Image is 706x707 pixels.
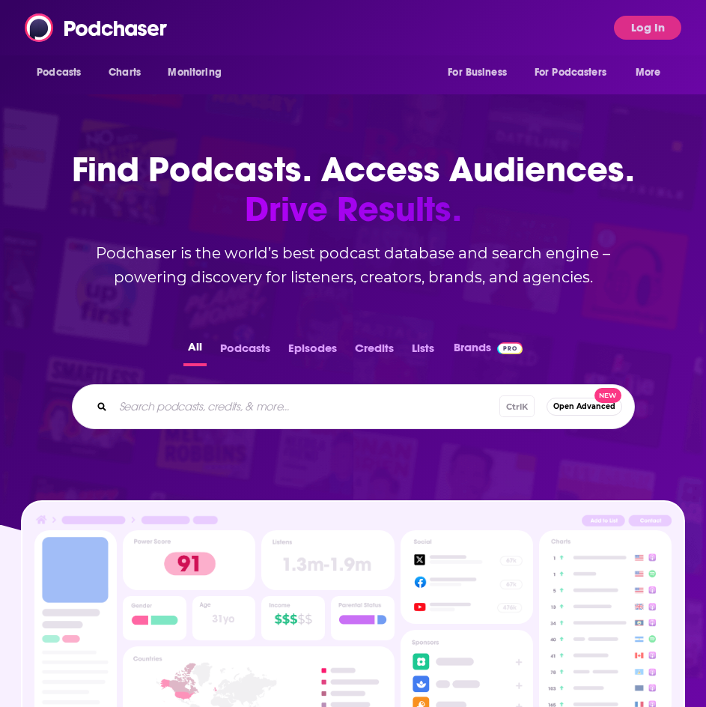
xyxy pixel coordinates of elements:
[168,62,221,83] span: Monitoring
[192,596,256,640] img: Podcast Insights Age
[525,58,628,87] button: open menu
[34,514,671,530] img: Podcast Insights Header
[401,530,533,625] img: Podcast Socials
[54,150,653,229] h1: Find Podcasts. Access Audiences.
[99,58,150,87] a: Charts
[157,58,240,87] button: open menu
[350,337,398,366] button: Credits
[497,342,523,354] img: Podchaser Pro
[437,58,526,87] button: open menu
[183,337,207,366] button: All
[25,13,168,42] img: Podchaser - Follow, Share and Rate Podcasts
[261,596,325,640] img: Podcast Insights Income
[72,384,635,429] div: Search podcasts, credits, & more...
[26,58,100,87] button: open menu
[331,596,395,640] img: Podcast Insights Parental Status
[284,337,341,366] button: Episodes
[547,398,622,416] button: Open AdvancedNew
[499,395,535,417] span: Ctrl K
[123,596,186,640] img: Podcast Insights Gender
[54,241,653,289] h2: Podchaser is the world’s best podcast database and search engine – powering discovery for listene...
[113,395,499,419] input: Search podcasts, credits, & more...
[123,530,255,591] img: Podcast Insights Power score
[261,530,394,591] img: Podcast Insights Listens
[37,62,81,83] span: Podcasts
[216,337,275,366] button: Podcasts
[625,58,680,87] button: open menu
[454,337,523,366] a: BrandsPodchaser Pro
[54,189,653,229] span: Drive Results.
[594,388,621,404] span: New
[535,62,606,83] span: For Podcasters
[553,402,615,410] span: Open Advanced
[636,62,661,83] span: More
[407,337,439,366] button: Lists
[448,62,507,83] span: For Business
[614,16,681,40] button: Log In
[109,62,141,83] span: Charts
